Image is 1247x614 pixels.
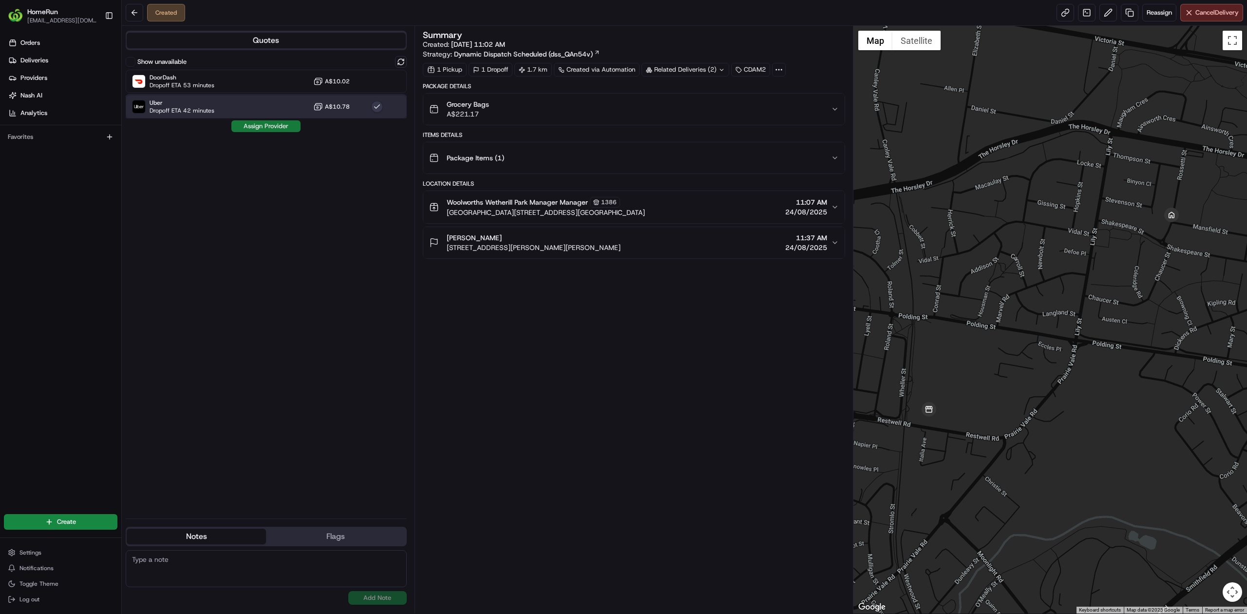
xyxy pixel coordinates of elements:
button: Show street map [858,31,892,50]
button: Flags [266,529,405,544]
div: 1.7 km [514,63,552,77]
button: A$10.02 [313,77,350,86]
a: Orders [4,35,121,51]
label: Show unavailable [137,58,187,66]
span: DoorDash [150,74,214,81]
span: Nash AI [20,91,42,100]
span: Reassign [1147,8,1172,17]
span: [PERSON_NAME] [447,233,502,243]
a: Providers [4,70,121,86]
span: A$10.02 [325,77,350,85]
button: Grocery BagsA$221.17 [423,94,845,125]
button: Toggle Theme [4,577,117,591]
div: CDAM2 [731,63,770,77]
button: Settings [4,546,117,559]
a: Analytics [4,105,121,121]
div: 1 Dropoff [469,63,512,77]
span: Notifications [19,564,54,572]
button: Log out [4,593,117,606]
span: Cancel Delivery [1195,8,1239,17]
button: Quotes [127,33,406,48]
span: 24/08/2025 [785,243,827,252]
button: Notifications [4,561,117,575]
span: Deliveries [20,56,48,65]
div: Items Details [423,131,845,139]
button: Toggle fullscreen view [1223,31,1242,50]
a: Terms (opens in new tab) [1186,607,1199,613]
button: A$10.78 [313,102,350,112]
a: Nash AI [4,88,121,103]
span: Package Items ( 1 ) [447,153,504,163]
button: Woolworths Wetherill Park Manager Manager1386[GEOGRAPHIC_DATA][STREET_ADDRESS][GEOGRAPHIC_DATA]11... [423,191,845,223]
span: A$10.78 [325,103,350,111]
button: Package Items (1) [423,142,845,173]
a: Deliveries [4,53,121,68]
span: 11:37 AM [785,233,827,243]
div: Strategy: [423,49,600,59]
span: Analytics [20,109,47,117]
span: Orders [20,38,40,47]
div: Location Details [423,180,845,188]
div: Package Details [423,82,845,90]
span: [STREET_ADDRESS][PERSON_NAME][PERSON_NAME] [447,243,621,252]
span: Map data ©2025 Google [1127,607,1180,613]
span: Grocery Bags [447,99,489,109]
button: Assign Provider [231,120,301,132]
a: Created via Automation [554,63,640,77]
img: DoorDash [132,75,145,88]
button: Map camera controls [1223,582,1242,602]
button: Show satellite imagery [892,31,941,50]
button: [EMAIL_ADDRESS][DOMAIN_NAME] [27,17,97,24]
span: Uber [150,99,214,107]
button: Create [4,514,117,530]
span: A$221.17 [447,109,489,119]
div: Favorites [4,129,117,145]
button: HomeRun [27,7,58,17]
span: 1386 [601,198,617,206]
button: HomeRunHomeRun[EMAIL_ADDRESS][DOMAIN_NAME] [4,4,101,27]
h3: Summary [423,31,462,39]
span: Log out [19,595,39,603]
span: Dropoff ETA 53 minutes [150,81,214,89]
a: Dynamic Dispatch Scheduled (dss_QAn54v) [454,49,600,59]
span: Toggle Theme [19,580,58,588]
img: HomeRun [8,8,23,23]
button: Keyboard shortcuts [1079,607,1121,614]
img: Google [856,601,888,614]
button: [PERSON_NAME][STREET_ADDRESS][PERSON_NAME][PERSON_NAME]11:37 AM24/08/2025 [423,227,845,258]
button: Reassign [1142,4,1176,21]
span: Create [57,518,76,526]
a: Report a map error [1205,607,1244,613]
span: Dropoff ETA 42 minutes [150,107,214,115]
img: Uber [132,100,145,113]
span: [DATE] 11:02 AM [451,40,505,49]
span: 11:07 AM [785,197,827,207]
span: 24/08/2025 [785,207,827,217]
span: Dynamic Dispatch Scheduled (dss_QAn54v) [454,49,593,59]
div: Related Deliveries (2) [642,63,729,77]
span: [GEOGRAPHIC_DATA][STREET_ADDRESS][GEOGRAPHIC_DATA] [447,208,645,217]
button: Notes [127,529,266,544]
div: 1 Pickup [423,63,467,77]
span: Providers [20,74,47,82]
span: Created: [423,39,505,49]
span: Woolworths Wetherill Park Manager Manager [447,197,588,207]
span: Settings [19,549,41,556]
a: Open this area in Google Maps (opens a new window) [856,601,888,614]
button: CancelDelivery [1180,4,1243,21]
